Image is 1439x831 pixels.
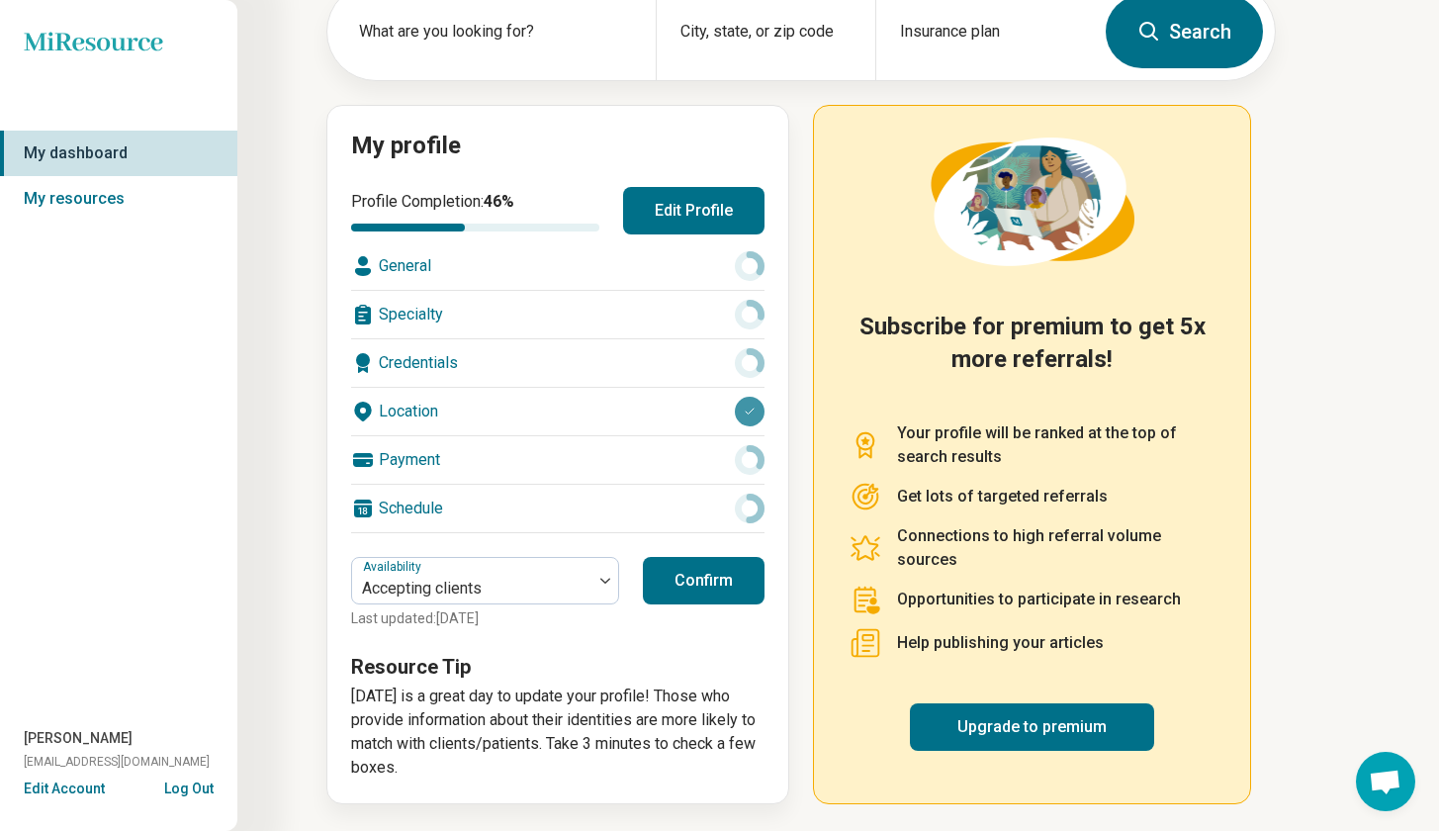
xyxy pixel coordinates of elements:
div: Schedule [351,485,764,532]
div: Location [351,388,764,435]
button: Confirm [643,557,764,604]
button: Log Out [164,779,214,794]
p: [DATE] is a great day to update your profile! Those who provide information about their identitie... [351,685,764,780]
h2: Subscribe for premium to get 5x more referrals! [850,311,1214,398]
span: [PERSON_NAME] [24,728,133,749]
p: Connections to high referral volume sources [897,524,1214,572]
button: Edit Profile [623,187,764,234]
div: Specialty [351,291,764,338]
p: Last updated: [DATE] [351,608,619,629]
div: General [351,242,764,290]
label: Availability [363,560,425,574]
p: Your profile will be ranked at the top of search results [897,421,1214,469]
button: Edit Account [24,779,105,799]
h2: My profile [351,130,764,163]
span: [EMAIL_ADDRESS][DOMAIN_NAME] [24,753,210,771]
p: Help publishing your articles [897,631,1104,655]
h3: Resource Tip [351,653,764,681]
p: Opportunities to participate in research [897,588,1181,611]
div: Profile Completion: [351,190,599,231]
span: 46 % [484,192,514,211]
p: Get lots of targeted referrals [897,485,1108,508]
div: Credentials [351,339,764,387]
a: Upgrade to premium [910,703,1154,751]
div: Payment [351,436,764,484]
label: What are you looking for? [359,20,632,44]
div: Open chat [1356,752,1415,811]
